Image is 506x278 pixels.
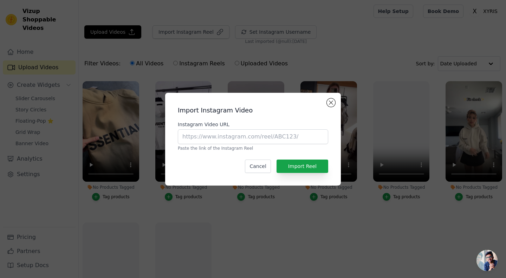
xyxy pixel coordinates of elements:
button: Close modal [327,98,335,107]
div: Open chat [476,250,498,271]
p: Paste the link of the Instagram Reel [178,146,328,151]
label: Instagram Video URL [178,121,328,128]
input: https://www.instagram.com/reel/ABC123/ [178,129,328,144]
button: Import Reel [277,160,328,173]
h2: Import Instagram Video [178,105,328,115]
button: Cancel [245,160,271,173]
